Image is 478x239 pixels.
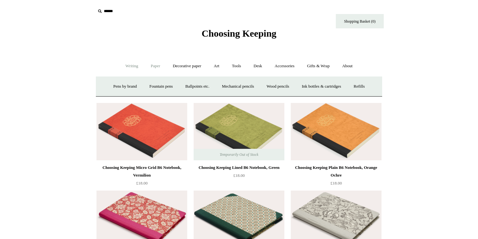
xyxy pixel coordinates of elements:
a: Choosing Keeping Lined B6 Notebook, Green £18.00 [194,164,284,190]
span: £18.00 [330,181,342,185]
a: Choosing Keeping Lined B6 Notebook, Green Choosing Keeping Lined B6 Notebook, Green Temporarily O... [194,103,284,160]
img: Choosing Keeping Plain B6 Notebook, Orange Ochre [291,103,382,160]
span: Temporarily Out of Stock [213,149,265,160]
a: Accessories [269,58,300,75]
a: Art [208,58,225,75]
img: Choosing Keeping Micro Grid B6 Notebook, Vermilion [96,103,187,160]
a: Choosing Keeping Plain B6 Notebook, Orange Ochre £18.00 [291,164,382,190]
a: Shopping Basket (0) [336,14,384,28]
a: Refills [348,78,371,95]
span: Choosing Keeping [202,28,276,39]
div: Choosing Keeping Lined B6 Notebook, Green [195,164,283,171]
a: Wood pencils [261,78,295,95]
a: Choosing Keeping Plain B6 Notebook, Orange Ochre Choosing Keeping Plain B6 Notebook, Orange Ochre [291,103,382,160]
a: Choosing Keeping Micro Grid B6 Notebook, Vermilion Choosing Keeping Micro Grid B6 Notebook, Vermi... [96,103,187,160]
span: £18.00 [136,181,148,185]
div: Choosing Keeping Plain B6 Notebook, Orange Ochre [292,164,380,179]
a: Writing [120,58,144,75]
a: Gifts & Wrap [301,58,335,75]
a: Desk [248,58,268,75]
span: £18.00 [233,173,245,178]
a: Pens by brand [108,78,143,95]
a: Choosing Keeping Micro Grid B6 Notebook, Vermilion £18.00 [96,164,187,190]
a: Paper [145,58,166,75]
img: Choosing Keeping Lined B6 Notebook, Green [194,103,284,160]
a: Ink bottles & cartridges [296,78,347,95]
a: Tools [226,58,247,75]
a: Choosing Keeping [202,33,276,38]
div: Choosing Keeping Micro Grid B6 Notebook, Vermilion [98,164,186,179]
a: Mechanical pencils [216,78,260,95]
a: Fountain pens [143,78,178,95]
a: Decorative paper [167,58,207,75]
a: About [336,58,358,75]
a: Ballpoints etc. [180,78,215,95]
